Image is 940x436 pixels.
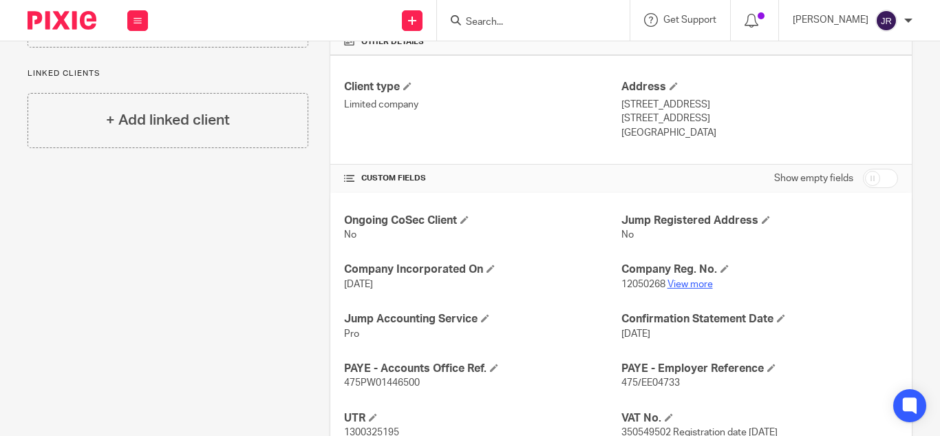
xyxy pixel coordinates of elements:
p: [STREET_ADDRESS] [621,98,898,112]
h4: VAT No. [621,411,898,426]
span: Pro [344,329,359,339]
a: View more [667,280,713,289]
img: Pixie [28,11,96,30]
h4: Confirmation Statement Date [621,312,898,326]
h4: + Add linked client [106,110,230,131]
span: Other details [361,37,424,48]
p: Linked clients [28,68,308,79]
span: [DATE] [344,280,373,289]
h4: UTR [344,411,621,426]
span: No [621,230,634,240]
h4: Address [621,80,898,94]
h4: Jump Accounting Service [344,312,621,326]
h4: PAYE - Employer Reference [621,362,898,376]
p: Limited company [344,98,621,112]
img: svg%3E [875,10,897,32]
span: 12050268 [621,280,665,289]
span: Get Support [663,15,716,25]
span: 475/EE04733 [621,378,680,388]
span: 475PW01446500 [344,378,420,388]
p: [PERSON_NAME] [793,13,868,27]
h4: PAYE - Accounts Office Ref. [344,362,621,376]
h4: Client type [344,80,621,94]
input: Search [464,17,588,29]
h4: CUSTOM FIELDS [344,173,621,184]
span: [DATE] [621,329,650,339]
h4: Company Incorporated On [344,262,621,277]
label: Show empty fields [774,172,853,185]
p: [GEOGRAPHIC_DATA] [621,126,898,140]
span: No [344,230,356,240]
p: [STREET_ADDRESS] [621,112,898,125]
h4: Jump Registered Address [621,214,898,228]
h4: Ongoing CoSec Client [344,214,621,228]
h4: Company Reg. No. [621,262,898,277]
